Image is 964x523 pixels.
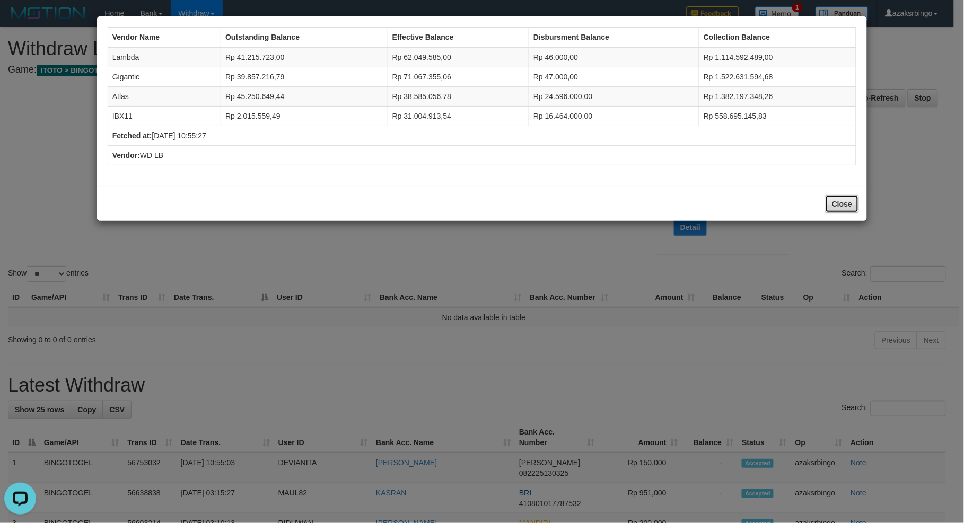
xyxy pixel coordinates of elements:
th: Outstanding Balance [221,28,388,48]
td: Gigantic [108,67,221,87]
td: Rp 47.000,00 [529,67,699,87]
td: Rp 39.857.216,79 [221,67,388,87]
td: WD LB [108,146,856,165]
td: Rp 62.049.585,00 [388,47,529,67]
td: Rp 1.382.197.348,26 [699,87,856,107]
td: Rp 1.522.631.594,68 [699,67,856,87]
td: Rp 46.000,00 [529,47,699,67]
td: Rp 2.015.559,49 [221,107,388,126]
b: Fetched at: [112,131,152,140]
td: Rp 16.464.000,00 [529,107,699,126]
td: Rp 558.695.145,83 [699,107,856,126]
td: Rp 24.596.000,00 [529,87,699,107]
td: Lambda [108,47,221,67]
td: Atlas [108,87,221,107]
td: Rp 1.114.592.489,00 [699,47,856,67]
th: Collection Balance [699,28,856,48]
td: Rp 71.067.355,06 [388,67,529,87]
button: Open LiveChat chat widget [4,4,36,36]
button: Close [825,195,859,213]
td: IBX11 [108,107,221,126]
td: Rp 38.585.056,78 [388,87,529,107]
th: Vendor Name [108,28,221,48]
b: Vendor: [112,151,140,159]
th: Disbursment Balance [529,28,699,48]
td: Rp 31.004.913,54 [388,107,529,126]
td: [DATE] 10:55:27 [108,126,856,146]
td: Rp 41.215.723,00 [221,47,388,67]
th: Effective Balance [388,28,529,48]
td: Rp 45.250.649,44 [221,87,388,107]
